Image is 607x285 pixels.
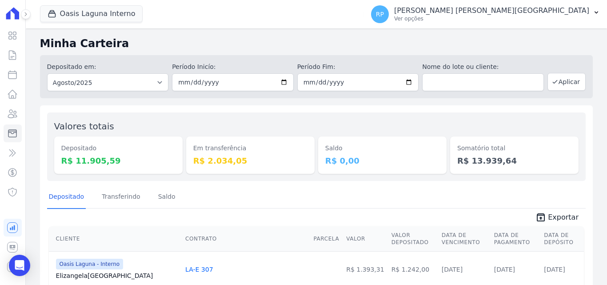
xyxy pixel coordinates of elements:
[343,226,387,252] th: Valor
[193,155,307,167] dd: R$ 2.034,05
[540,226,584,252] th: Data de Depósito
[100,186,142,209] a: Transferindo
[156,186,177,209] a: Saldo
[438,226,491,252] th: Data de Vencimento
[61,155,176,167] dd: R$ 11.905,59
[364,2,607,27] button: RP [PERSON_NAME] [PERSON_NAME][GEOGRAPHIC_DATA] Ver opções
[394,6,589,15] p: [PERSON_NAME] [PERSON_NAME][GEOGRAPHIC_DATA]
[47,63,96,70] label: Depositado em:
[54,121,114,132] label: Valores totais
[185,266,213,273] a: LA-E 307
[494,266,515,273] a: [DATE]
[528,212,586,225] a: unarchive Exportar
[491,226,541,252] th: Data de Pagamento
[182,226,310,252] th: Contrato
[547,73,586,91] button: Aplicar
[422,62,544,72] label: Nome do lote ou cliente:
[394,15,589,22] p: Ver opções
[172,62,294,72] label: Período Inicío:
[56,271,178,280] a: Elizangela[GEOGRAPHIC_DATA]
[325,155,439,167] dd: R$ 0,00
[325,144,439,153] dt: Saldo
[544,266,565,273] a: [DATE]
[40,5,143,22] button: Oasis Laguna Interno
[56,259,124,269] span: Oasis Laguna - Interno
[47,186,86,209] a: Depositado
[61,144,176,153] dt: Depositado
[457,155,571,167] dd: R$ 13.939,64
[193,144,307,153] dt: Em transferência
[548,212,579,223] span: Exportar
[297,62,419,72] label: Período Fim:
[9,255,30,276] div: Open Intercom Messenger
[535,212,546,223] i: unarchive
[388,226,438,252] th: Valor Depositado
[40,36,593,52] h2: Minha Carteira
[49,226,182,252] th: Cliente
[457,144,571,153] dt: Somatório total
[310,226,343,252] th: Parcela
[442,266,463,273] a: [DATE]
[376,11,384,17] span: RP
